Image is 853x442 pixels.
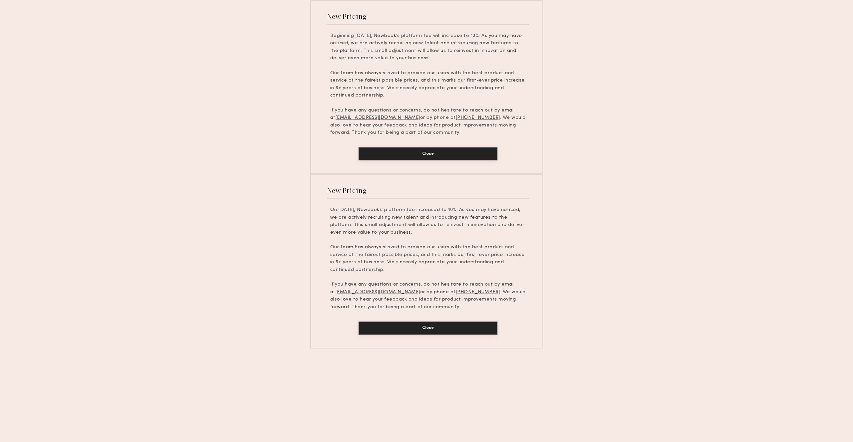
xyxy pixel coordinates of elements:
[359,147,497,160] button: Close
[327,12,367,21] div: New Pricing
[330,281,526,311] p: If you have any questions or concerns, do not hesitate to reach out by email at or by phone at . ...
[330,70,526,100] p: Our team has always strived to provide our users with the best product and service at the fairest...
[359,322,497,335] button: Close
[327,186,367,195] div: New Pricing
[330,107,526,137] p: If you have any questions or concerns, do not hesitate to reach out by email at or by phone at . ...
[330,32,526,62] p: Beginning [DATE], Newbook’s platform fee will increase to 10%. As you may have noticed, we are ac...
[336,290,420,294] u: [EMAIL_ADDRESS][DOMAIN_NAME]
[336,115,420,120] u: [EMAIL_ADDRESS][DOMAIN_NAME]
[456,290,500,294] u: [PHONE_NUMBER]
[330,244,526,274] p: Our team has always strived to provide our users with the best product and service at the fairest...
[456,115,500,120] u: [PHONE_NUMBER]
[330,206,526,236] p: On [DATE], Newbook’s platform fee increased to 10%. As you may have noticed, we are actively recr...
